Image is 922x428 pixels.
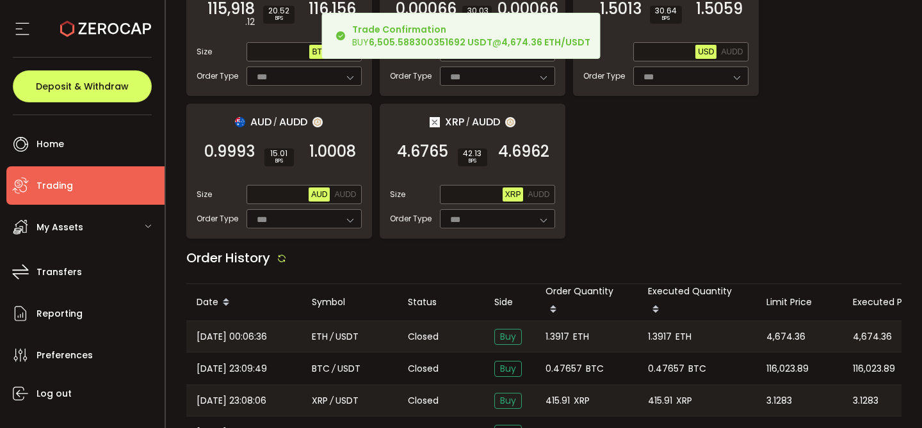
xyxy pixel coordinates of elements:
[186,292,302,313] div: Date
[467,7,487,15] span: 30.03
[36,135,64,154] span: Home
[197,46,212,58] span: Size
[330,393,334,408] em: /
[36,82,129,91] span: Deposit & Withdraw
[655,15,677,22] i: BPS
[309,145,356,158] span: 1.0008
[586,361,604,376] span: BTC
[204,145,255,158] span: 0.9993
[197,393,266,408] span: [DATE] 23:08:06
[472,114,500,130] span: AUDD
[498,145,549,158] span: 4.6962
[494,393,522,409] span: Buy
[676,393,692,408] span: XRP
[309,187,330,202] button: AUD
[466,116,470,128] em: /
[503,187,524,202] button: XRP
[463,150,482,157] span: 42.13
[36,305,83,323] span: Reporting
[721,47,743,56] span: AUDD
[505,117,515,127] img: zuPXiwguUFiBOIQyqLOiXsnnNitlx7q4LCwEbLHADjIpTka+Lip0HH8D0VTrd02z+wEAAAAASUVORK5CYII=
[36,346,93,365] span: Preferences
[546,393,570,408] span: 415.91
[494,361,522,377] span: Buy
[398,295,484,310] div: Status
[302,295,398,310] div: Symbol
[698,47,714,56] span: USD
[207,3,255,15] span: 115,918
[390,70,432,82] span: Order Type
[858,367,922,428] div: Chat Widget
[36,177,73,195] span: Trading
[853,393,878,408] span: 3.1283
[336,393,359,408] span: USDT
[688,361,706,376] span: BTC
[463,157,482,165] i: BPS
[853,361,895,376] span: 116,023.89
[528,190,549,199] span: AUDD
[600,3,642,15] span: 1.5013
[853,329,892,344] span: 4,674.36
[309,3,356,15] span: 116,156
[273,116,277,128] em: /
[497,3,558,15] span: 0.00066
[186,249,270,267] span: Order History
[369,36,492,49] b: 6,505.588300351692 USDT
[696,3,743,15] span: 1.5059
[484,295,535,310] div: Side
[648,393,672,408] span: 415.91
[197,70,238,82] span: Order Type
[245,15,255,29] em: .12
[505,190,521,199] span: XRP
[312,329,328,344] span: ETH
[268,7,289,15] span: 20.52
[197,361,267,376] span: [DATE] 23:09:49
[352,23,446,36] b: Trade Confirmation
[36,218,83,237] span: My Assets
[408,362,439,376] span: Closed
[573,329,589,344] span: ETH
[766,329,805,344] span: 4,674.36
[445,114,464,130] span: XRP
[638,284,756,321] div: Executed Quantity
[390,189,405,200] span: Size
[494,329,522,345] span: Buy
[501,36,590,49] b: 4,674.36 ETH/USDT
[766,361,809,376] span: 116,023.89
[397,145,448,158] span: 4.6765
[574,393,590,408] span: XRP
[13,70,152,102] button: Deposit & Withdraw
[352,23,590,49] div: BUY @
[332,187,359,202] button: AUDD
[197,213,238,225] span: Order Type
[648,361,684,376] span: 0.47657
[675,329,691,344] span: ETH
[312,393,328,408] span: XRP
[270,150,289,157] span: 15.01
[337,361,360,376] span: USDT
[655,7,677,15] span: 30.64
[336,329,359,344] span: USDT
[546,361,582,376] span: 0.47657
[268,15,289,22] i: BPS
[525,187,552,202] button: AUDD
[648,329,672,344] span: 1.3917
[396,3,457,15] span: 0.00066
[235,117,245,127] img: aud_portfolio.svg
[197,329,267,344] span: [DATE] 00:06:36
[535,284,638,321] div: Order Quantity
[270,157,289,165] i: BPS
[330,329,334,344] em: /
[408,394,439,408] span: Closed
[312,47,327,56] span: BTC
[250,114,271,130] span: AUD
[390,213,432,225] span: Order Type
[408,330,439,344] span: Closed
[718,45,745,59] button: AUDD
[546,329,569,344] span: 1.3917
[430,117,440,127] img: xrp_portfolio.png
[332,361,336,376] em: /
[279,114,307,130] span: AUDD
[756,295,843,310] div: Limit Price
[312,117,323,127] img: zuPXiwguUFiBOIQyqLOiXsnnNitlx7q4LCwEbLHADjIpTka+Lip0HH8D0VTrd02z+wEAAAAASUVORK5CYII=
